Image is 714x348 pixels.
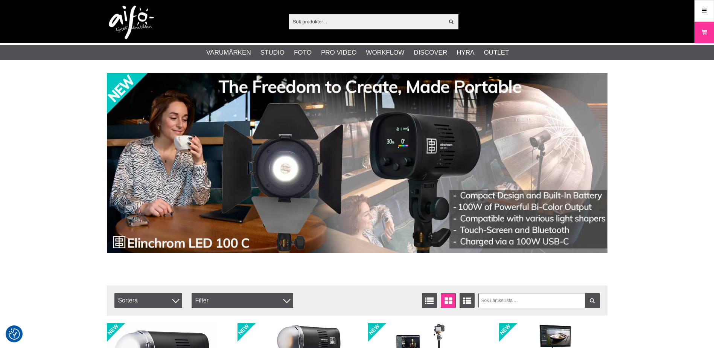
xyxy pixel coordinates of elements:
[422,293,437,308] a: Listvisning
[366,48,404,58] a: Workflow
[478,293,600,308] input: Sök i artikellista ...
[109,6,154,40] img: logo.png
[414,48,447,58] a: Discover
[321,48,356,58] a: Pro Video
[114,293,182,308] span: Sortera
[457,48,474,58] a: Hyra
[9,328,20,340] img: Revisit consent button
[294,48,312,58] a: Foto
[441,293,456,308] a: Fönstervisning
[206,48,251,58] a: Varumärken
[9,327,20,341] button: Samtyckesinställningar
[585,293,600,308] a: Filtrera
[484,48,509,58] a: Outlet
[460,293,475,308] a: Utökad listvisning
[289,16,445,27] input: Sök produkter ...
[107,73,607,253] img: Annons:002 banner-elin-led100c11390x.jpg
[192,293,293,308] div: Filter
[260,48,285,58] a: Studio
